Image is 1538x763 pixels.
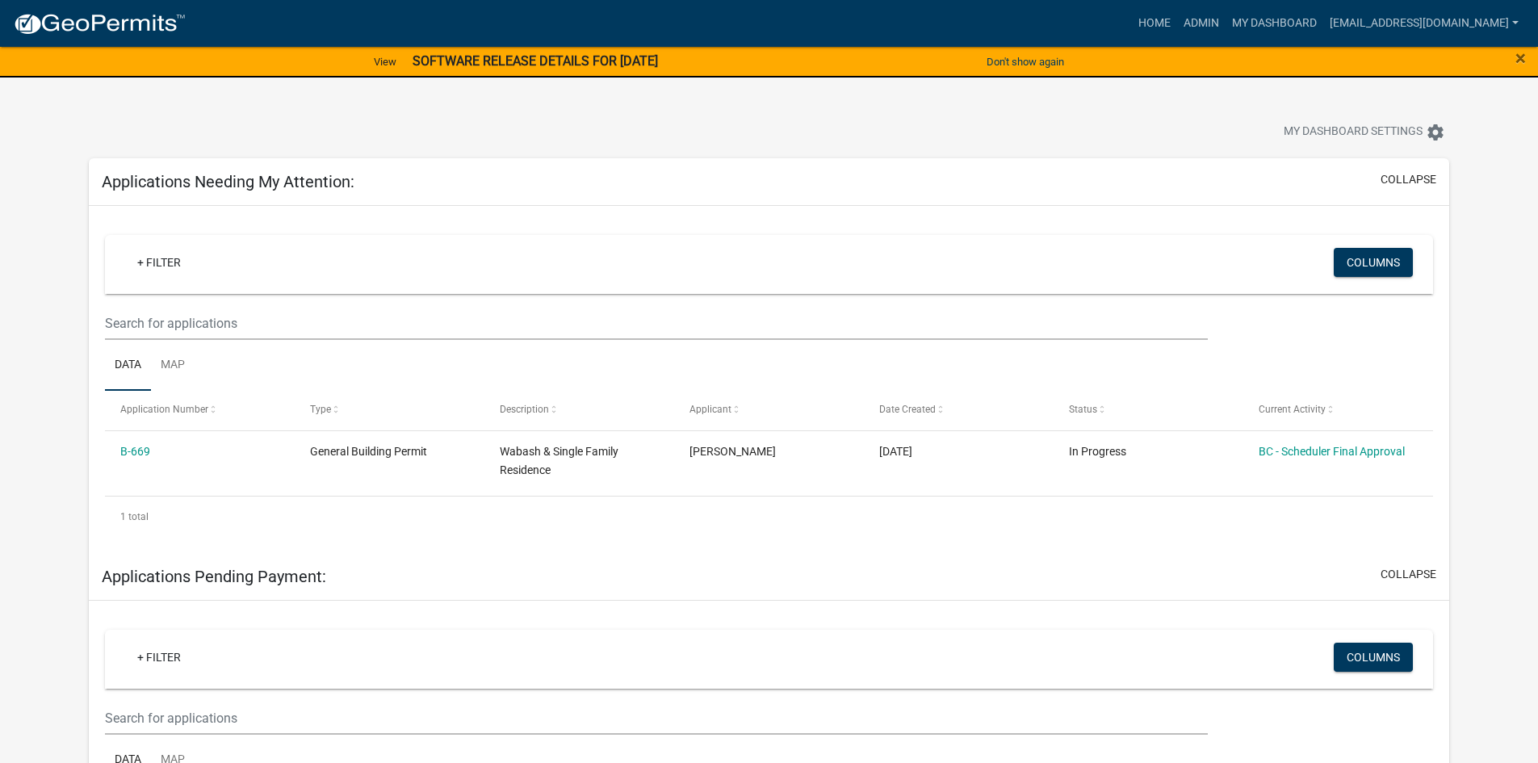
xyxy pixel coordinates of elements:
[120,445,150,458] a: B-669
[102,172,354,191] h5: Applications Needing My Attention:
[120,404,208,415] span: Application Number
[1515,47,1526,69] span: ×
[864,391,1054,430] datatable-header-cell: Date Created
[980,48,1071,75] button: Don't show again
[689,445,776,458] span: Shane Weist
[105,702,1207,735] input: Search for applications
[1177,8,1226,39] a: Admin
[105,391,295,430] datatable-header-cell: Application Number
[124,643,194,672] a: + Filter
[1284,123,1423,142] span: My Dashboard Settings
[151,340,195,392] a: Map
[105,340,151,392] a: Data
[1426,123,1445,142] i: settings
[124,248,194,277] a: + Filter
[413,53,658,69] strong: SOFTWARE RELEASE DETAILS FOR [DATE]
[1069,445,1126,458] span: In Progress
[1271,116,1458,148] button: My Dashboard Settingssettings
[674,391,864,430] datatable-header-cell: Applicant
[1334,643,1413,672] button: Columns
[484,391,674,430] datatable-header-cell: Description
[105,497,1433,537] div: 1 total
[1259,404,1326,415] span: Current Activity
[1069,404,1097,415] span: Status
[1323,8,1525,39] a: [EMAIL_ADDRESS][DOMAIN_NAME]
[500,404,549,415] span: Description
[310,404,331,415] span: Type
[310,445,427,458] span: General Building Permit
[1381,171,1436,188] button: collapse
[89,206,1449,553] div: collapse
[367,48,403,75] a: View
[879,404,936,415] span: Date Created
[1132,8,1177,39] a: Home
[1515,48,1526,68] button: Close
[500,445,618,476] span: Wabash & Single Family Residence
[1243,391,1432,430] datatable-header-cell: Current Activity
[295,391,484,430] datatable-header-cell: Type
[105,307,1207,340] input: Search for applications
[689,404,731,415] span: Applicant
[1381,566,1436,583] button: collapse
[1259,445,1405,458] a: BC - Scheduler Final Approval
[1226,8,1323,39] a: My Dashboard
[102,567,326,586] h5: Applications Pending Payment:
[1053,391,1243,430] datatable-header-cell: Status
[1334,248,1413,277] button: Columns
[879,445,912,458] span: 09/22/2025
